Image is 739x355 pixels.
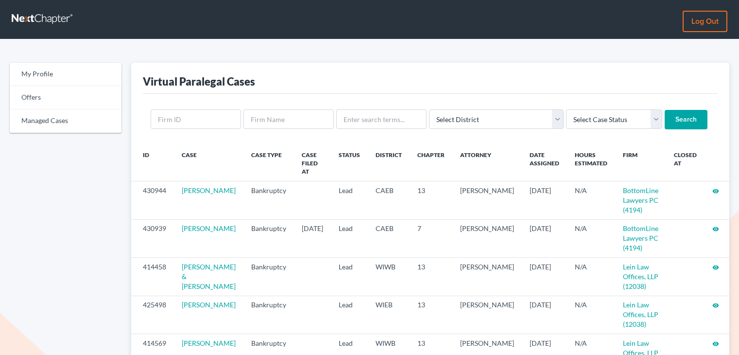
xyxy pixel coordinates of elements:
[452,219,522,257] td: [PERSON_NAME]
[143,74,255,89] div: Virtual Paralegal Cases
[712,186,719,195] a: visibility
[522,258,567,296] td: [DATE]
[131,181,174,219] td: 430944
[410,258,452,296] td: 13
[522,296,567,334] td: [DATE]
[522,145,567,181] th: Date Assigned
[712,264,719,271] i: visibility
[368,296,410,334] td: WIEB
[151,109,241,129] input: Firm ID
[336,109,427,129] input: Enter search terms...
[331,181,368,219] td: Lead
[131,219,174,257] td: 430939
[331,145,368,181] th: Status
[174,145,243,181] th: Case
[368,145,410,181] th: District
[712,340,719,347] i: visibility
[567,145,615,181] th: Hours Estimated
[243,109,334,129] input: Firm Name
[712,302,719,309] i: visibility
[567,181,615,219] td: N/A
[243,145,294,181] th: Case Type
[243,258,294,296] td: Bankruptcy
[522,219,567,257] td: [DATE]
[182,263,236,290] a: [PERSON_NAME] & [PERSON_NAME]
[712,226,719,232] i: visibility
[368,258,410,296] td: WIWB
[410,145,452,181] th: Chapter
[712,339,719,347] a: visibility
[712,263,719,271] a: visibility
[294,145,331,181] th: Case Filed At
[567,219,615,257] td: N/A
[410,181,452,219] td: 13
[182,186,236,195] a: [PERSON_NAME]
[410,296,452,334] td: 13
[666,145,705,181] th: Closed at
[712,301,719,309] a: visibility
[182,301,236,309] a: [PERSON_NAME]
[623,186,658,214] a: BottomLine Lawyers PC (4194)
[452,258,522,296] td: [PERSON_NAME]
[623,224,658,252] a: BottomLine Lawyers PC (4194)
[243,296,294,334] td: Bankruptcy
[712,188,719,195] i: visibility
[615,145,666,181] th: Firm
[131,258,174,296] td: 414458
[182,339,236,347] a: [PERSON_NAME]
[10,86,121,109] a: Offers
[567,258,615,296] td: N/A
[243,181,294,219] td: Bankruptcy
[452,181,522,219] td: [PERSON_NAME]
[331,258,368,296] td: Lead
[623,263,658,290] a: Lein Law Offices, LLP (12038)
[567,296,615,334] td: N/A
[452,296,522,334] td: [PERSON_NAME]
[331,219,368,257] td: Lead
[131,296,174,334] td: 425498
[623,301,658,328] a: Lein Law Offices, LLP (12038)
[10,63,121,86] a: My Profile
[331,296,368,334] td: Lead
[131,145,174,181] th: ID
[522,181,567,219] td: [DATE]
[368,181,410,219] td: CAEB
[182,224,236,232] a: [PERSON_NAME]
[10,109,121,133] a: Managed Cases
[683,11,727,32] a: Log out
[410,219,452,257] td: 7
[665,110,707,129] input: Search
[712,224,719,232] a: visibility
[243,219,294,257] td: Bankruptcy
[368,219,410,257] td: CAEB
[452,145,522,181] th: Attorney
[294,219,331,257] td: [DATE]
